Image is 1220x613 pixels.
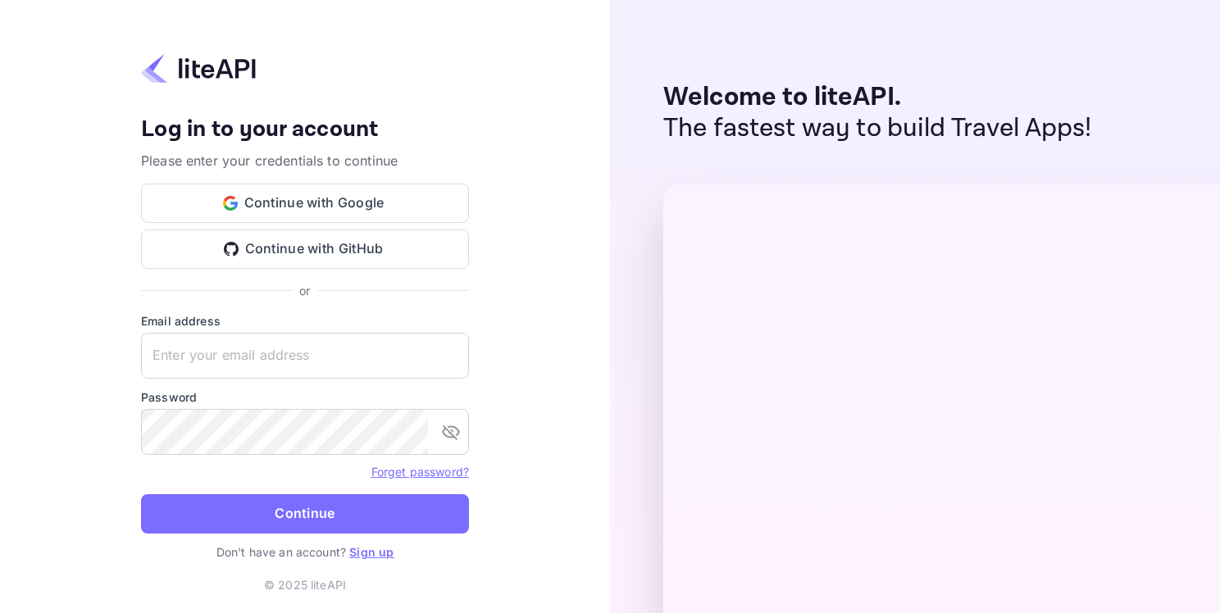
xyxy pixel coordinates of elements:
[141,312,469,329] label: Email address
[435,415,467,448] button: toggle password visibility
[371,465,469,479] a: Forget password?
[349,545,394,559] a: Sign up
[141,229,469,269] button: Continue with GitHub
[141,116,469,144] h4: Log in to your account
[141,52,256,84] img: liteapi
[141,184,469,223] button: Continue with Google
[141,388,469,406] label: Password
[141,494,469,534] button: Continue
[264,576,346,593] p: © 2025 liteAPI
[299,282,310,299] p: or
[141,543,469,561] p: Don't have an account?
[141,333,469,379] input: Enter your email address
[371,463,469,479] a: Forget password?
[663,113,1092,144] p: The fastest way to build Travel Apps!
[663,82,1092,113] p: Welcome to liteAPI.
[141,151,469,170] p: Please enter your credentials to continue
